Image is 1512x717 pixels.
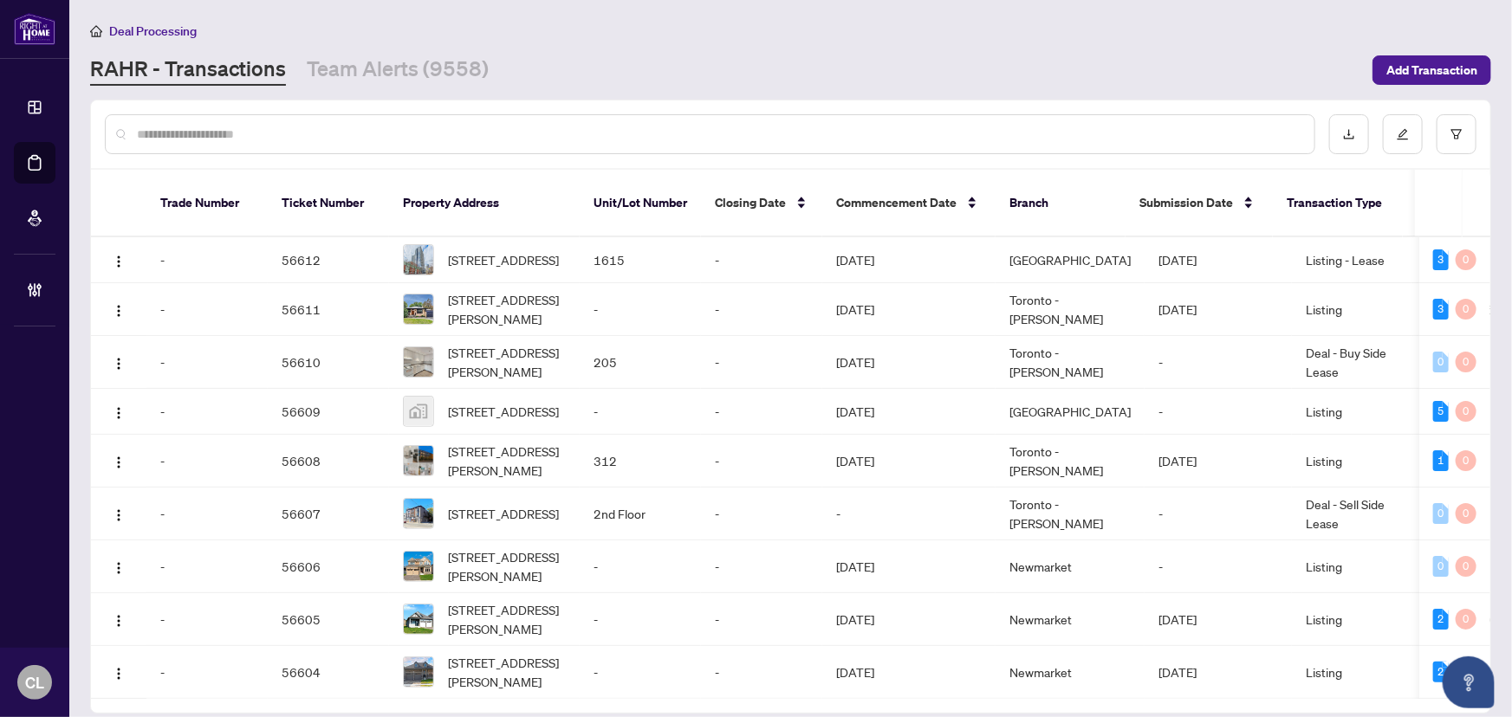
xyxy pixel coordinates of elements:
[146,283,268,336] td: -
[701,237,822,283] td: -
[1403,170,1507,237] th: MLS #
[580,488,701,540] td: 2nd Floor
[580,646,701,699] td: -
[1456,450,1476,471] div: 0
[146,435,268,488] td: -
[1437,114,1476,154] button: filter
[448,250,559,269] span: [STREET_ADDRESS]
[701,283,822,336] td: -
[1372,55,1491,85] button: Add Transaction
[146,389,268,435] td: -
[268,336,389,389] td: 56610
[90,25,102,37] span: home
[580,237,701,283] td: 1615
[701,646,822,699] td: -
[701,435,822,488] td: -
[112,561,126,575] img: Logo
[1292,283,1422,336] td: Listing
[1397,128,1409,140] span: edit
[1433,450,1449,471] div: 1
[404,397,433,426] img: thumbnail-img
[448,290,566,328] span: [STREET_ADDRESS][PERSON_NAME]
[996,593,1145,646] td: Newmarket
[996,389,1145,435] td: [GEOGRAPHIC_DATA]
[1292,540,1422,593] td: Listing
[112,357,126,371] img: Logo
[580,389,701,435] td: -
[448,504,559,523] span: [STREET_ADDRESS]
[1433,352,1449,372] div: 0
[822,237,996,283] td: [DATE]
[268,593,389,646] td: 56605
[404,446,433,475] img: thumbnail-img
[1456,556,1476,577] div: 0
[1433,299,1449,320] div: 3
[1145,488,1292,540] td: -
[580,170,701,237] th: Unit/Lot Number
[1386,56,1477,84] span: Add Transaction
[105,246,133,274] button: Logo
[404,294,433,324] img: thumbnail-img
[1456,249,1476,270] div: 0
[1433,249,1449,270] div: 3
[701,593,822,646] td: -
[1145,540,1292,593] td: -
[268,237,389,283] td: 56612
[1456,503,1476,524] div: 0
[1456,352,1476,372] div: 0
[146,170,268,237] th: Trade Number
[1456,401,1476,422] div: 0
[1450,128,1463,140] span: filter
[996,170,1126,237] th: Branch
[448,547,566,585] span: [STREET_ADDRESS][PERSON_NAME]
[1433,503,1449,524] div: 0
[1383,114,1423,154] button: edit
[822,389,996,435] td: [DATE]
[146,593,268,646] td: -
[404,657,433,687] img: thumbnail-img
[146,540,268,593] td: -
[448,343,566,381] span: [STREET_ADDRESS][PERSON_NAME]
[146,646,268,699] td: -
[822,540,996,593] td: [DATE]
[1443,656,1495,708] button: Open asap
[268,646,389,699] td: 56604
[105,397,133,425] button: Logo
[105,295,133,323] button: Logo
[146,237,268,283] td: -
[701,170,822,237] th: Closing Date
[112,455,126,469] img: Logo
[1292,237,1422,283] td: Listing - Lease
[822,283,996,336] td: [DATE]
[1139,193,1233,212] span: Submission Date
[701,488,822,540] td: -
[1329,114,1369,154] button: download
[448,600,566,638] span: [STREET_ADDRESS][PERSON_NAME]
[105,500,133,527] button: Logo
[268,488,389,540] td: 56607
[105,552,133,580] button: Logo
[404,347,433,377] img: thumbnail-img
[1145,389,1292,435] td: -
[112,667,126,681] img: Logo
[996,283,1145,336] td: Toronto - [PERSON_NAME]
[1292,488,1422,540] td: Deal - Sell Side Lease
[701,336,822,389] td: -
[448,442,566,480] span: [STREET_ADDRESS][PERSON_NAME]
[1292,336,1422,389] td: Deal - Buy Side Lease
[389,170,580,237] th: Property Address
[404,499,433,528] img: thumbnail-img
[836,193,957,212] span: Commencement Date
[112,255,126,268] img: Logo
[25,670,44,694] span: CL
[1292,646,1422,699] td: Listing
[268,435,389,488] td: 56608
[822,646,996,699] td: [DATE]
[1292,435,1422,488] td: Listing
[112,304,126,318] img: Logo
[822,435,996,488] td: [DATE]
[1145,435,1292,488] td: [DATE]
[1343,128,1355,140] span: download
[1292,593,1422,646] td: Listing
[822,488,996,540] td: -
